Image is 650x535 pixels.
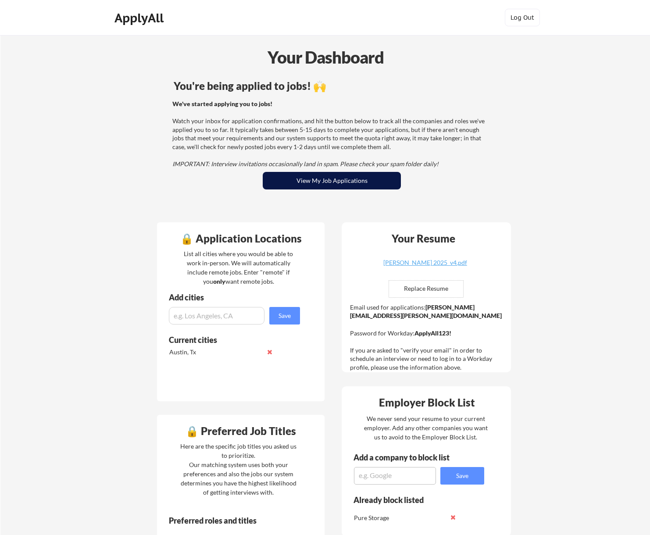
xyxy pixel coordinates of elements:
[354,496,472,504] div: Already block listed
[169,293,302,301] div: Add cities
[178,442,299,497] div: Here are the specific job titles you asked us to prioritize. Our matching system uses both your p...
[373,260,477,266] div: [PERSON_NAME] 2025_v4.pdf
[159,426,322,436] div: 🔒 Preferred Job Titles
[169,348,262,357] div: Austin, Tx
[1,45,650,70] div: Your Dashboard
[440,467,484,485] button: Save
[345,397,508,408] div: Employer Block List
[169,517,288,524] div: Preferred roles and titles
[169,336,290,344] div: Current cities
[172,100,489,168] div: Watch your inbox for application confirmations, and hit the button below to track all the compani...
[414,329,451,337] strong: ApplyAll123!
[350,303,502,320] strong: [PERSON_NAME][EMAIL_ADDRESS][PERSON_NAME][DOMAIN_NAME]
[263,172,401,189] button: View My Job Applications
[172,100,272,107] strong: We've started applying you to jobs!
[373,260,477,273] a: [PERSON_NAME] 2025_v4.pdf
[380,233,467,244] div: Your Resume
[169,307,264,325] input: e.g. Los Angeles, CA
[269,307,300,325] button: Save
[114,11,166,25] div: ApplyAll
[505,9,540,26] button: Log Out
[159,233,322,244] div: 🔒 Application Locations
[172,160,439,168] em: IMPORTANT: Interview invitations occasionally land in spam. Please check your spam folder daily!
[174,81,490,91] div: You're being applied to jobs! 🙌
[350,303,505,372] div: Email used for applications: Password for Workday: If you are asked to "verify your email" in ord...
[178,249,299,286] div: List all cities where you would be able to work in-person. We will automatically include remote j...
[363,414,488,442] div: We never send your resume to your current employer. Add any other companies you want us to avoid ...
[354,514,446,522] div: Pure Storage
[354,453,463,461] div: Add a company to block list
[213,278,225,285] strong: only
